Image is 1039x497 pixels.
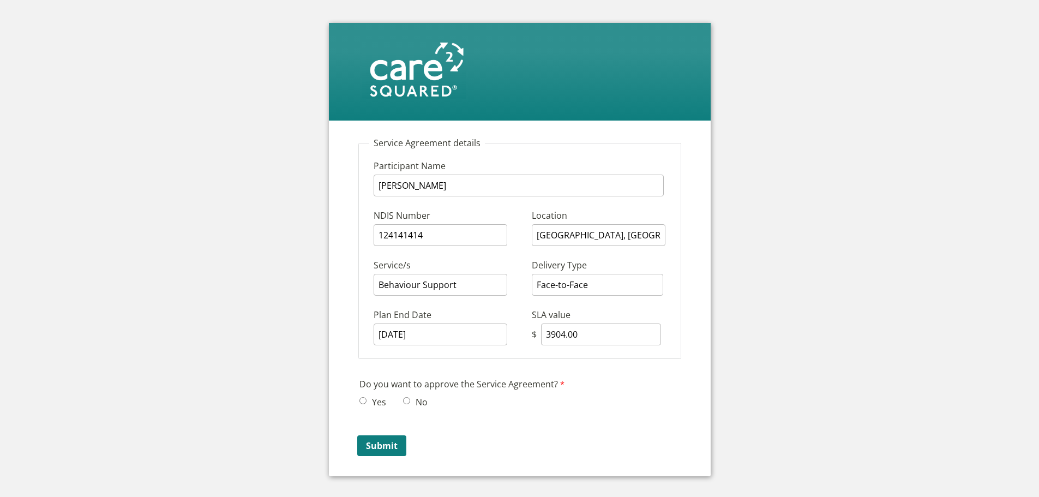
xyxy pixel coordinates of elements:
[369,396,386,408] label: Yes
[532,308,573,324] label: SLA value
[532,259,590,274] label: Delivery Type
[374,209,521,224] label: NDIS Number
[362,39,466,99] img: sxs
[532,274,663,296] input: Delivery Type
[374,308,521,324] label: Plan End Date
[374,259,521,274] label: Service/s
[374,324,507,345] input: Plan End Date
[357,435,406,456] input: Submit
[532,328,539,340] div: $
[412,396,428,408] label: No
[532,224,665,246] input: Location
[541,324,661,345] input: SLA value
[374,274,507,296] input: Service/s
[359,378,567,393] label: Do you want to approve the Service Agreement?
[374,175,664,196] input: Participant Name
[374,159,521,175] label: Participant Name
[369,137,485,149] legend: Service Agreement details
[532,209,570,224] label: Location
[374,224,507,246] input: NDIS Number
